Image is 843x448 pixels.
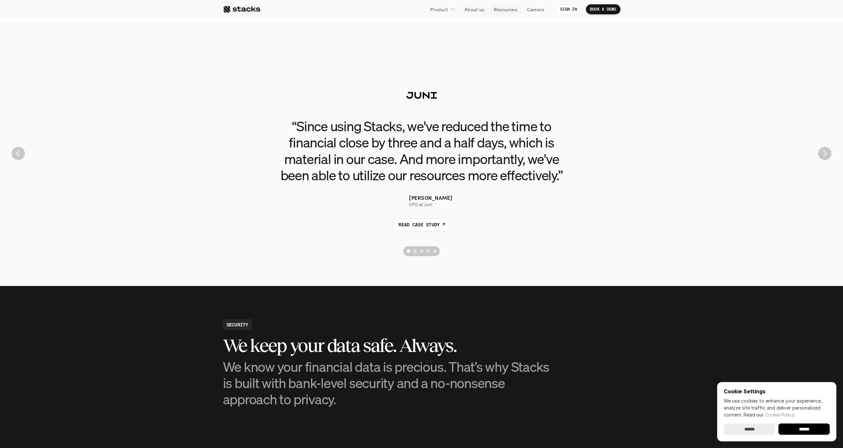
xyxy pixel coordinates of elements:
button: Next [818,147,831,160]
a: Cookie Policy [765,412,794,418]
p: READ CASE STUDY [398,221,440,228]
a: Privacy Policy [78,126,107,131]
button: Scroll to page 4 [425,246,432,256]
p: We use cookies to enhance your experience, analyze site traffic and deliver personalized content. [724,397,830,418]
h3: We keep your data safe. Always. [223,335,554,356]
h3: “Since using Stacks, we've reduced the time to financial close by three and a half days, which is... [273,118,571,183]
a: Resources [490,3,521,15]
a: BOOK A DEMO [586,4,620,14]
p: About us [464,6,484,13]
span: Read our . [744,412,795,418]
p: BOOK A DEMO [590,7,616,12]
button: Scroll to page 5 [432,246,440,256]
a: About us [460,3,488,15]
button: Scroll to page 3 [418,246,425,256]
a: Careers [523,3,548,15]
button: Scroll to page 1 [403,246,412,256]
p: CFO at Juni [409,202,432,207]
p: [PERSON_NAME] [409,194,452,202]
img: Next Arrow [818,147,831,160]
p: We know your financial data is precious. That’s why Stacks is built with bank-level security and ... [223,359,554,408]
button: Scroll to page 2 [412,246,418,256]
p: Cookie Settings [724,389,830,394]
p: Product [430,6,448,13]
p: Resources [494,6,517,13]
img: Back Arrow [12,147,25,160]
h2: SECURITY [227,321,248,328]
button: Previous [12,147,25,160]
a: SIGN IN [556,4,581,14]
p: Careers [527,6,544,13]
p: SIGN IN [560,7,577,12]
